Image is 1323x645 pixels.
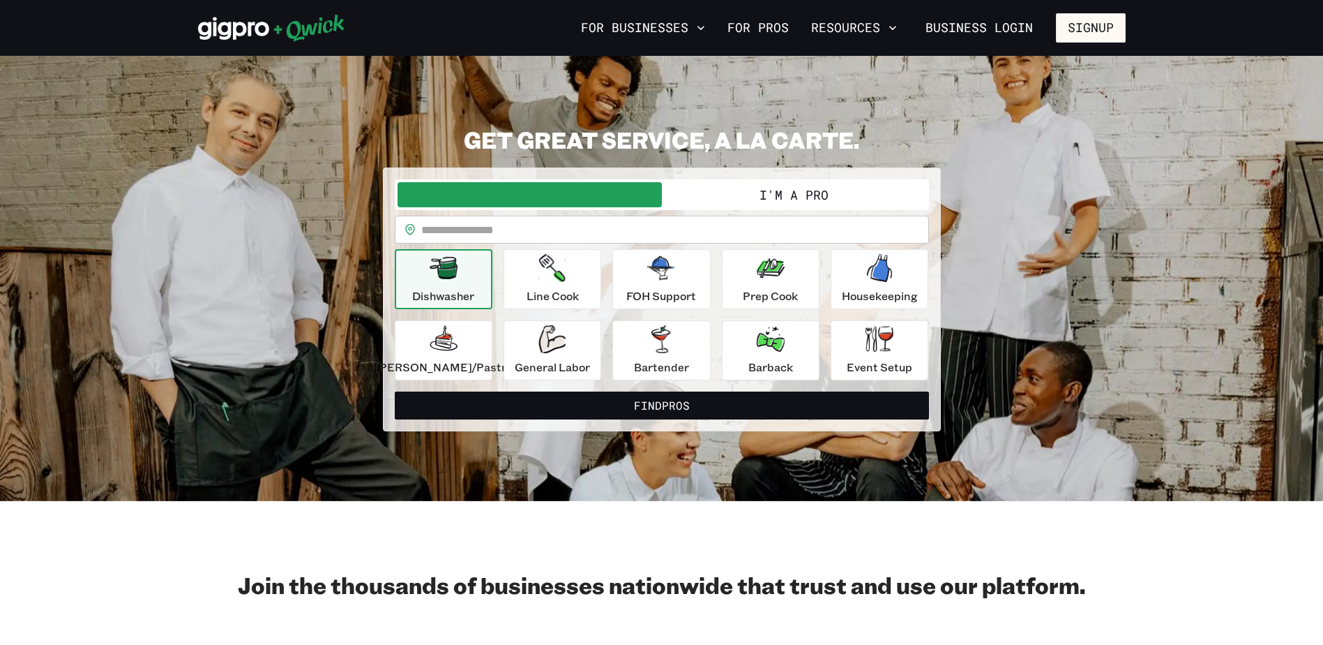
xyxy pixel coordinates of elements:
[398,182,662,207] button: I'm a Business
[914,13,1045,43] a: Business Login
[527,288,579,304] p: Line Cook
[847,359,912,376] p: Event Setup
[612,249,710,309] button: FOH Support
[626,288,696,304] p: FOH Support
[662,182,926,207] button: I'm a Pro
[722,320,819,380] button: Barback
[575,16,711,40] button: For Businesses
[634,359,689,376] p: Bartender
[612,320,710,380] button: Bartender
[383,126,941,154] h2: GET GREAT SERVICE, A LA CARTE.
[375,359,512,376] p: [PERSON_NAME]/Pastry
[722,249,819,309] button: Prep Cook
[504,320,601,380] button: General Labor
[722,16,794,40] a: For Pros
[743,288,798,304] p: Prep Cook
[395,392,929,420] button: FindPros
[412,288,474,304] p: Dishwasher
[504,249,601,309] button: Line Cook
[842,288,918,304] p: Housekeeping
[515,359,590,376] p: General Labor
[395,320,492,380] button: [PERSON_NAME]/Pastry
[831,249,928,309] button: Housekeeping
[198,571,1126,599] h2: Join the thousands of businesses nationwide that trust and use our platform.
[395,249,492,309] button: Dishwasher
[831,320,928,380] button: Event Setup
[1056,13,1126,43] button: Signup
[806,16,902,40] button: Resources
[748,359,793,376] p: Barback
